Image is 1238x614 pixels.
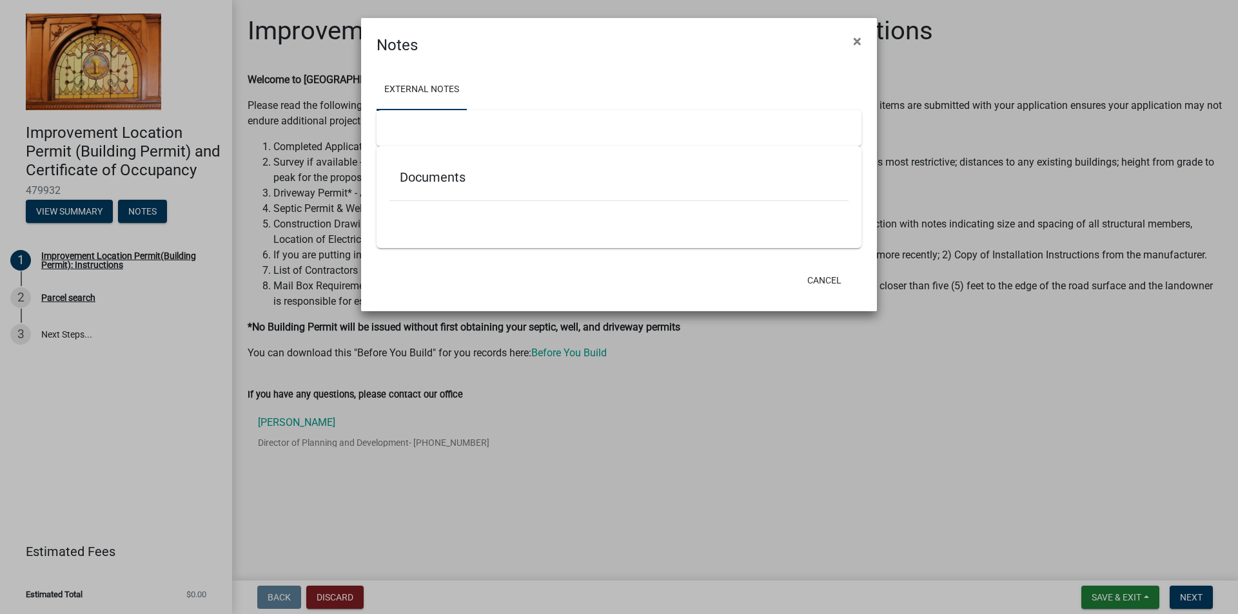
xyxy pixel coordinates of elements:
[377,70,467,111] a: External Notes
[843,23,872,59] button: Close
[377,34,418,57] h4: Notes
[400,169,838,185] h5: Documents
[797,269,852,292] button: Cancel
[853,32,861,50] span: ×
